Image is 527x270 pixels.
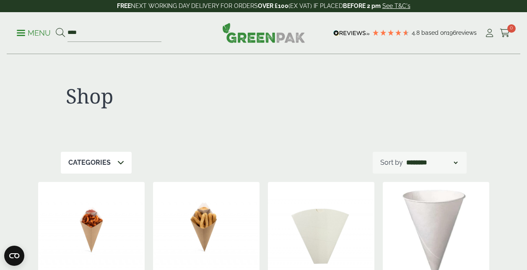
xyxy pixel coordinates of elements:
[382,3,410,9] a: See T&C's
[343,3,381,9] strong: BEFORE 2 pm
[333,30,370,36] img: REVIEWS.io
[405,158,459,168] select: Shop order
[421,29,447,36] span: Based on
[500,29,510,37] i: Cart
[484,29,495,37] i: My Account
[380,158,403,168] p: Sort by
[412,29,421,36] span: 4.8
[258,3,288,9] strong: OVER £100
[447,29,456,36] span: 196
[372,29,410,36] div: 4.79 Stars
[500,27,510,39] a: 0
[66,84,259,108] h1: Shop
[222,23,305,43] img: GreenPak Supplies
[4,246,24,266] button: Open CMP widget
[507,24,516,33] span: 0
[17,28,51,36] a: Menu
[17,28,51,38] p: Menu
[68,158,111,168] p: Categories
[117,3,131,9] strong: FREE
[456,29,477,36] span: reviews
